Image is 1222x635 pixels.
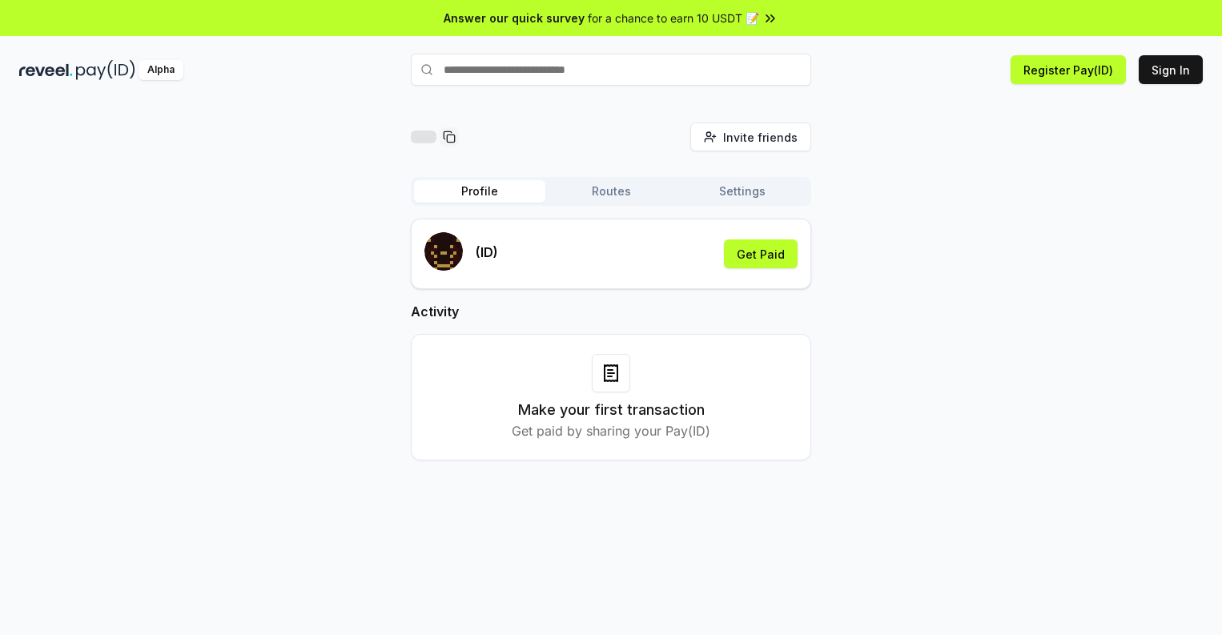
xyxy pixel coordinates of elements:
[19,60,73,80] img: reveel_dark
[76,60,135,80] img: pay_id
[690,123,811,151] button: Invite friends
[476,243,498,262] p: (ID)
[588,10,759,26] span: for a chance to earn 10 USDT 📝
[414,180,545,203] button: Profile
[518,399,705,421] h3: Make your first transaction
[139,60,183,80] div: Alpha
[677,180,808,203] button: Settings
[444,10,585,26] span: Answer our quick survey
[545,180,677,203] button: Routes
[1011,55,1126,84] button: Register Pay(ID)
[723,129,798,146] span: Invite friends
[724,239,798,268] button: Get Paid
[512,421,710,440] p: Get paid by sharing your Pay(ID)
[1139,55,1203,84] button: Sign In
[411,302,811,321] h2: Activity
